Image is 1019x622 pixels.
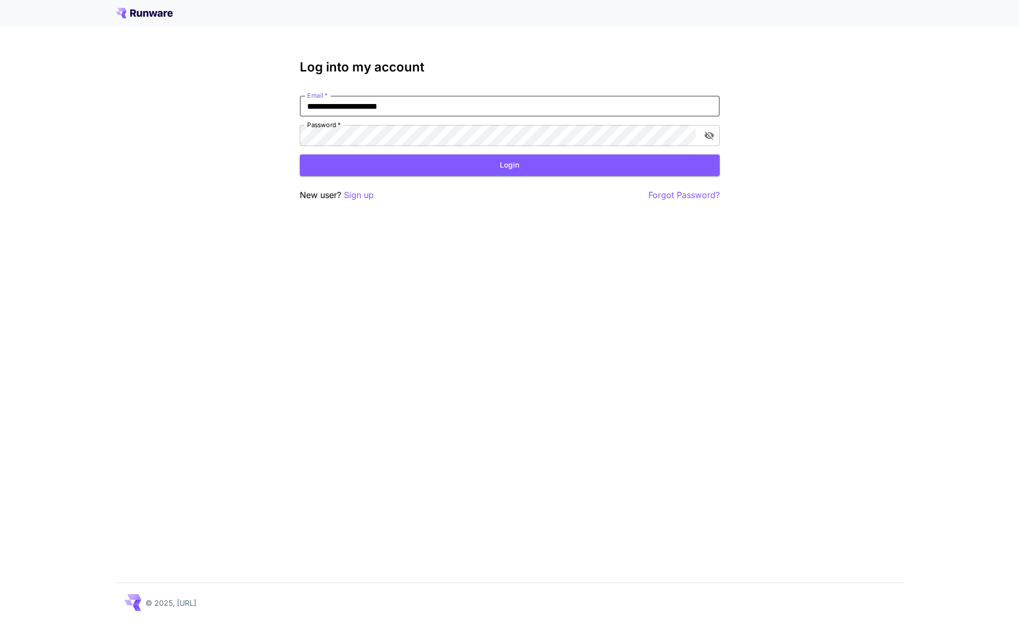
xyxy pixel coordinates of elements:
[145,597,196,608] p: © 2025, [URL]
[300,154,720,176] button: Login
[307,120,341,129] label: Password
[300,189,374,202] p: New user?
[648,189,720,202] button: Forgot Password?
[300,60,720,75] h3: Log into my account
[344,189,374,202] button: Sign up
[700,126,719,145] button: toggle password visibility
[307,91,328,100] label: Email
